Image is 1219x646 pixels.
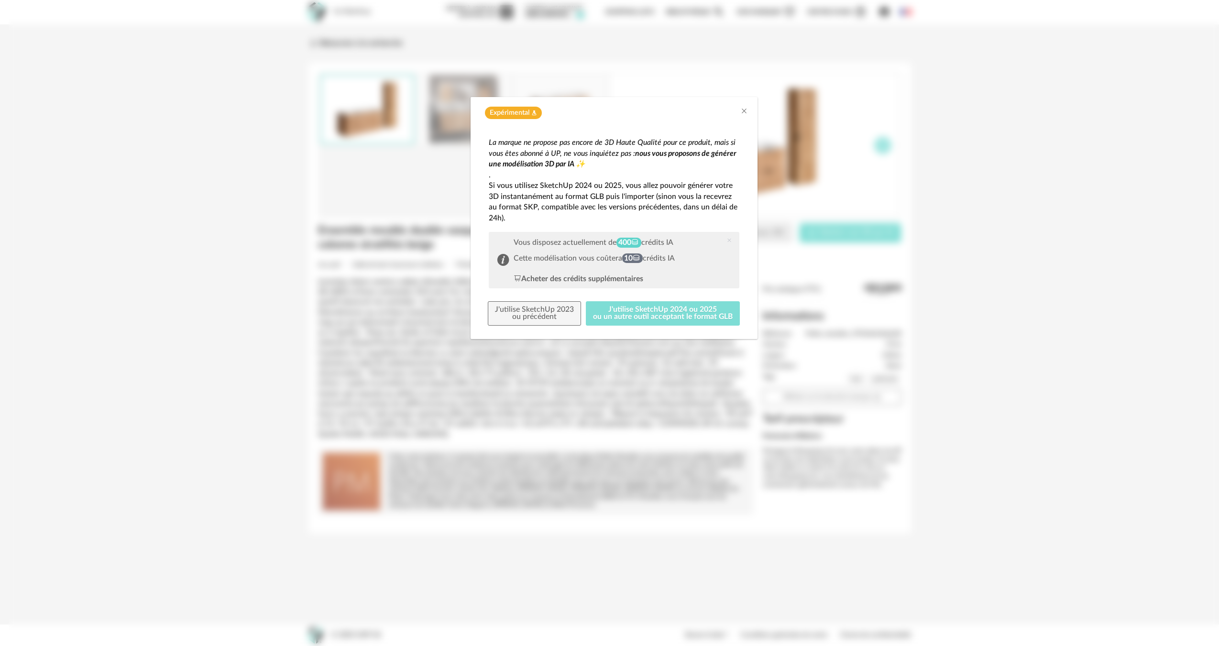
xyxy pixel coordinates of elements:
span: 10 [622,253,643,263]
button: J'utilise SketchUp 2024 ou 2025ou un autre outil acceptant le format GLB [586,301,740,326]
div: Vous disposez actuellement de crédits IA [514,238,675,247]
span: Flask icon [531,109,537,118]
p: . [489,170,739,181]
div: Cette modélisation vous coûtera crédits IA [514,254,675,263]
span: 400 [616,238,641,248]
div: Acheter des crédits supplémentaires [514,274,643,285]
div: dialog [471,97,758,339]
button: Close [740,107,748,117]
button: J'utilise SketchUp 2023ou précédent [488,301,581,326]
p: Si vous utilisez SketchUp 2024 ou 2025, vous allez pouvoir générer votre 3D instantanément au for... [489,180,739,223]
em: La marque ne propose pas encore de 3D Haute Qualité pour ce produit, mais si vous êtes abonné à U... [489,139,736,157]
span: Expérimental [490,109,529,118]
